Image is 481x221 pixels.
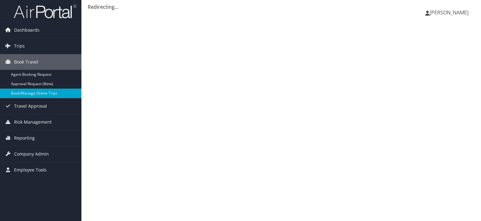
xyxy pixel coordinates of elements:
span: Trips [14,38,25,54]
a: [PERSON_NAME] [425,3,475,22]
span: [PERSON_NAME] [430,9,468,16]
span: Dashboards [14,22,39,38]
span: Travel Approval [14,98,47,114]
span: Company Admin [14,146,49,162]
span: Reporting [14,130,35,146]
span: Risk Management [14,114,52,130]
span: Employee Tools [14,162,47,178]
span: Book Travel [14,54,38,70]
img: airportal-logo.png [14,4,76,19]
div: Redirecting... [88,3,475,11]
